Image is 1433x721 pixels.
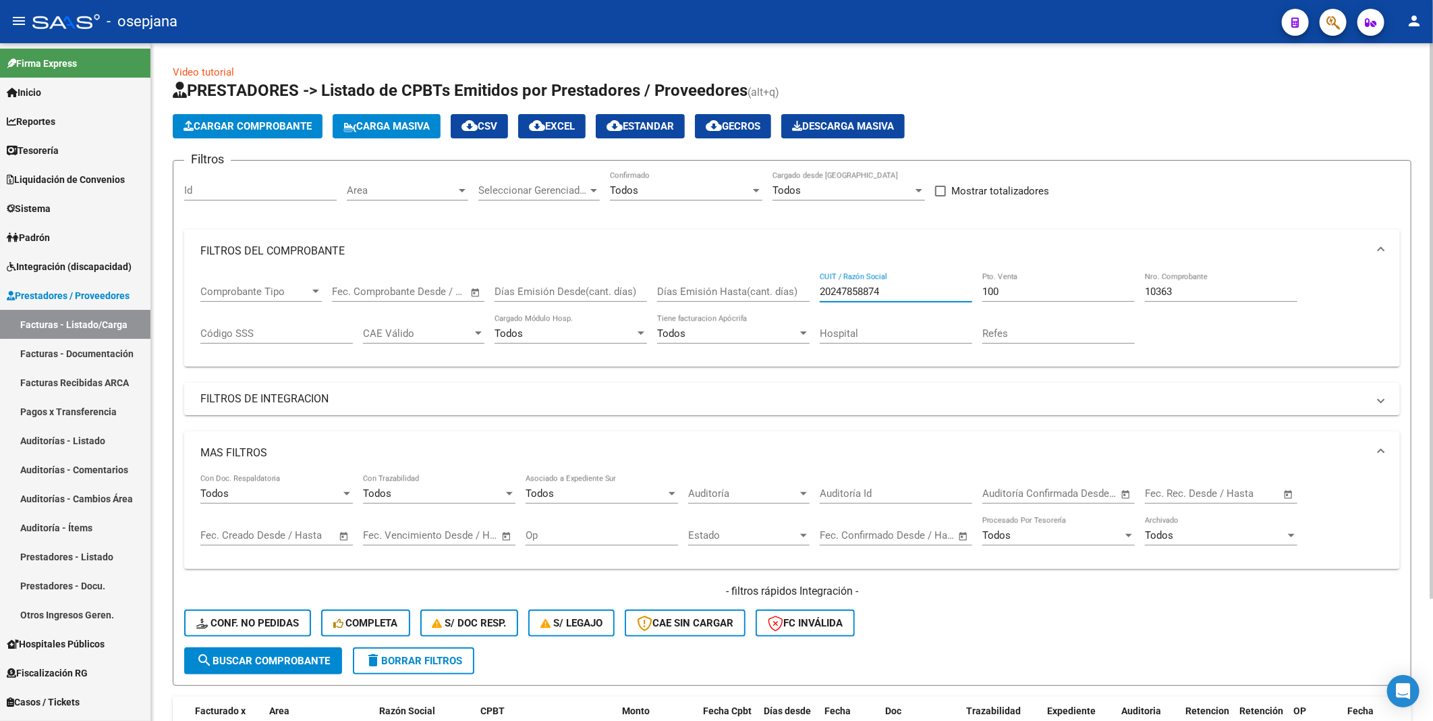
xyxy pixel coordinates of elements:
button: Carga Masiva [333,114,441,138]
span: Monto [623,705,650,716]
span: Estado [688,529,797,541]
span: Fecha Cpbt [704,705,752,716]
button: Open calendar [956,529,972,544]
span: Area [269,705,289,716]
input: Fecha inicio [982,487,1037,500]
span: Todos [1145,529,1173,541]
mat-icon: cloud_download [706,117,722,134]
input: Fecha fin [267,529,333,541]
span: Casos / Tickets [7,695,80,710]
span: Gecros [706,120,760,132]
span: S/ Doc Resp. [432,617,507,629]
span: Carga Masiva [343,120,430,132]
span: CAE SIN CARGAR [637,617,733,629]
button: Gecros [695,114,771,138]
div: FILTROS DEL COMPROBANTE [184,273,1400,367]
span: Seleccionar Gerenciador [478,184,588,196]
span: Todos [526,487,554,500]
a: Video tutorial [173,66,234,78]
button: Borrar Filtros [353,647,474,674]
mat-panel-title: FILTROS DEL COMPROBANTE [200,244,1368,259]
mat-icon: delete [365,652,381,668]
h3: Filtros [184,150,231,169]
span: Fiscalización RG [7,666,88,680]
input: Fecha fin [399,286,464,298]
span: Cargar Comprobante [184,120,312,132]
input: Fecha inicio [820,529,874,541]
span: Todos [772,184,801,196]
button: Descarga Masiva [781,114,905,138]
input: Fecha fin [1212,487,1277,500]
input: Fecha inicio [332,286,387,298]
span: Todos [495,327,523,340]
button: S/ Doc Resp. [420,610,519,637]
span: Completa [333,617,398,629]
span: OP [1294,705,1307,716]
span: Todos [610,184,638,196]
span: - osepjana [107,7,177,36]
input: Fecha inicio [1145,487,1200,500]
span: Todos [200,487,229,500]
span: Inicio [7,85,41,100]
span: Reportes [7,114,55,129]
span: Auditoria [1122,705,1162,716]
span: Todos [982,529,1011,541]
button: Open calendar [1281,487,1297,502]
input: Fecha inicio [200,529,255,541]
h4: - filtros rápidos Integración - [184,584,1400,599]
button: Open calendar [499,529,515,544]
span: Area [347,184,456,196]
mat-icon: cloud_download [461,117,478,134]
span: Trazabilidad [967,705,1021,716]
span: Liquidación de Convenios [7,172,125,187]
div: MAS FILTROS [184,475,1400,569]
div: Open Intercom Messenger [1387,675,1420,707]
span: Prestadores / Proveedores [7,288,130,303]
span: S/ legajo [540,617,602,629]
mat-panel-title: MAS FILTROS [200,446,1368,460]
span: Integración (discapacidad) [7,259,132,274]
span: CSV [461,120,497,132]
button: Buscar Comprobante [184,647,342,674]
mat-icon: cloud_download [607,117,623,134]
span: CPBT [481,705,505,716]
span: Tesorería [7,143,59,158]
button: S/ legajo [528,610,615,637]
span: Estandar [607,120,674,132]
input: Fecha inicio [363,529,418,541]
span: Descarga Masiva [792,120,894,132]
mat-expansion-panel-header: MAS FILTROS [184,431,1400,475]
mat-expansion-panel-header: FILTROS DEL COMPROBANTE [184,230,1400,273]
button: Completa [321,610,410,637]
mat-icon: person [1406,13,1422,29]
button: FC Inválida [756,610,855,637]
span: PRESTADORES -> Listado de CPBTs Emitidos por Prestadores / Proveedores [173,81,748,100]
span: Borrar Filtros [365,655,462,667]
span: Mostrar totalizadores [951,183,1049,199]
input: Fecha fin [1049,487,1115,500]
input: Fecha fin [887,529,952,541]
button: Estandar [596,114,685,138]
span: Padrón [7,230,50,245]
span: FC Inválida [768,617,843,629]
mat-icon: cloud_download [529,117,545,134]
span: Buscar Comprobante [196,655,330,667]
span: (alt+q) [748,86,779,99]
mat-icon: menu [11,13,27,29]
button: Open calendar [337,529,352,544]
mat-panel-title: FILTROS DE INTEGRACION [200,392,1368,406]
span: EXCEL [529,120,575,132]
span: Auditoría [688,487,797,500]
button: CSV [451,114,508,138]
span: Todos [657,327,685,340]
span: CAE Válido [363,327,472,340]
input: Fecha fin [430,529,495,541]
span: Todos [363,487,391,500]
button: CAE SIN CARGAR [625,610,746,637]
mat-expansion-panel-header: FILTROS DE INTEGRACION [184,383,1400,415]
button: Open calendar [468,285,484,300]
span: Firma Express [7,56,77,71]
mat-icon: search [196,652,213,668]
span: Razón Social [380,705,436,716]
button: Open calendar [1119,487,1134,502]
